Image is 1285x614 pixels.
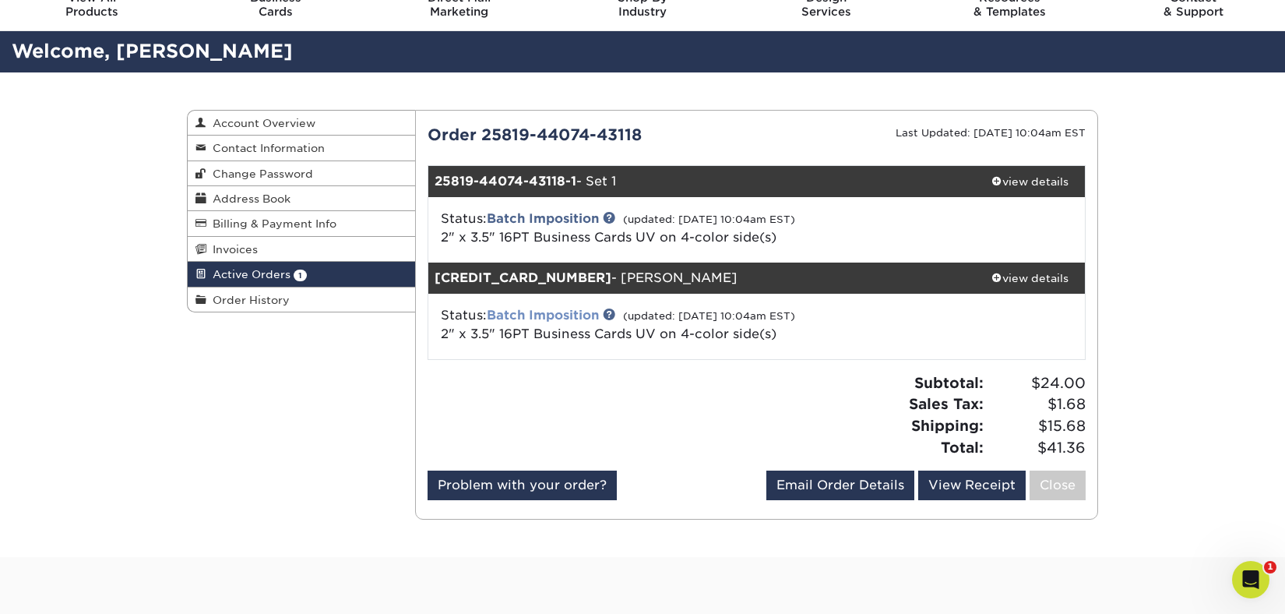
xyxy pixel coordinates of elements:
[975,263,1085,294] a: view details
[188,186,415,211] a: Address Book
[487,211,599,226] a: Batch Imposition
[206,294,290,306] span: Order History
[188,262,415,287] a: Active Orders 1
[975,174,1085,189] div: view details
[428,471,617,500] a: Problem with your order?
[487,308,599,323] a: Batch Imposition
[206,117,315,129] span: Account Overview
[206,168,313,180] span: Change Password
[909,395,984,412] strong: Sales Tax:
[206,192,290,205] span: Address Book
[429,306,866,344] div: Status:
[206,268,290,281] span: Active Orders
[294,270,307,281] span: 1
[441,326,776,341] a: 2" x 3.5" 16PT Business Cards UV on 4-color side(s)
[1264,561,1276,573] span: 1
[975,166,1085,197] a: view details
[428,263,976,294] div: - [PERSON_NAME]
[435,270,611,285] strong: [CREDIT_CARD_NUMBER]
[206,217,336,230] span: Billing & Payment Info
[623,213,795,225] small: (updated: [DATE] 10:04am EST)
[188,136,415,161] a: Contact Information
[441,230,776,245] a: 2" x 3.5" 16PT Business Cards UV on 4-color side(s)
[188,288,415,312] a: Order History
[623,310,795,322] small: (updated: [DATE] 10:04am EST)
[975,270,1085,286] div: view details
[988,415,1086,437] span: $15.68
[188,161,415,186] a: Change Password
[918,471,1026,500] a: View Receipt
[428,166,976,197] div: - Set 1
[766,471,914,500] a: Email Order Details
[206,243,258,256] span: Invoices
[1030,471,1086,500] a: Close
[988,372,1086,394] span: $24.00
[416,123,757,146] div: Order 25819-44074-43118
[429,210,866,247] div: Status:
[941,439,984,456] strong: Total:
[188,237,415,262] a: Invoices
[435,174,576,189] strong: 25819-44074-43118-1
[896,127,1086,139] small: Last Updated: [DATE] 10:04am EST
[188,111,415,136] a: Account Overview
[1232,561,1269,598] iframe: Intercom live chat
[188,211,415,236] a: Billing & Payment Info
[914,374,984,391] strong: Subtotal:
[4,566,132,609] iframe: Google Customer Reviews
[988,393,1086,415] span: $1.68
[911,417,984,434] strong: Shipping:
[206,142,325,154] span: Contact Information
[988,437,1086,459] span: $41.36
